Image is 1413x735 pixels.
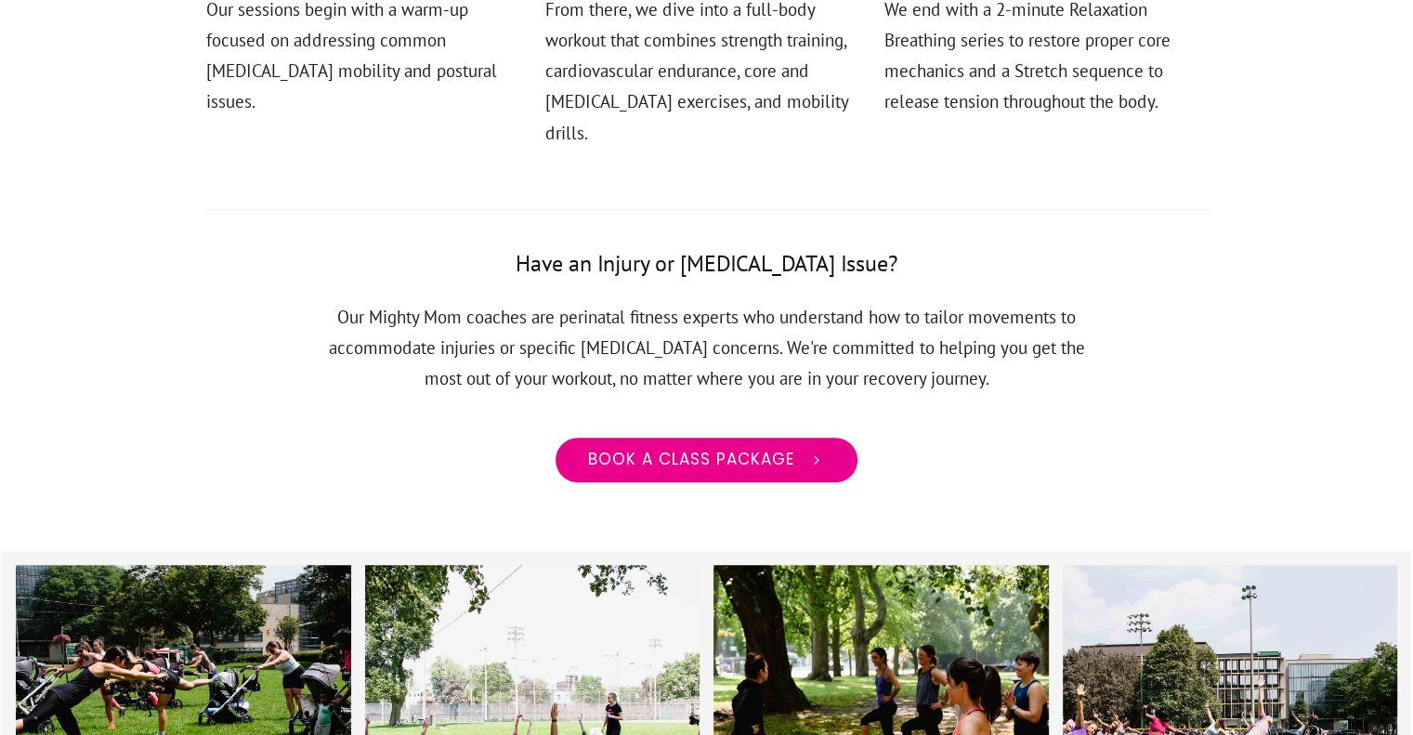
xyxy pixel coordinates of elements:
[312,302,1102,417] p: Our Mighty Mom coaches are perinatal fitness experts who understand how to tailor movements to ac...
[588,450,794,470] span: Book a class package
[312,248,1102,302] h4: Have an Injury or [MEDICAL_DATA] Issue?
[554,436,859,484] a: Book a class package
